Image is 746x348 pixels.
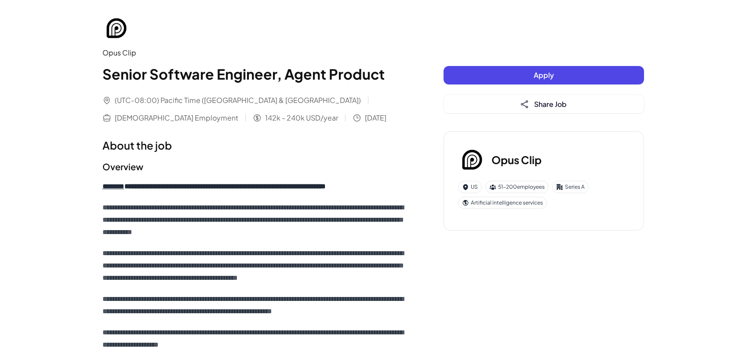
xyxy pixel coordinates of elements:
span: Share Job [534,99,567,109]
span: Apply [534,70,554,80]
button: Apply [444,66,644,84]
h2: Overview [102,160,408,173]
div: 51-200 employees [485,181,549,193]
button: Share Job [444,95,644,114]
span: [DEMOGRAPHIC_DATA] Employment [115,113,238,123]
span: [DATE] [365,113,386,123]
h1: About the job [102,137,408,153]
img: Op [102,14,131,42]
div: US [458,181,482,193]
span: 142k - 240k USD/year [265,113,338,123]
div: Series A [552,181,589,193]
h3: Opus Clip [491,152,542,168]
div: Opus Clip [102,48,408,58]
span: (UTC-08:00) Pacific Time ([GEOGRAPHIC_DATA] & [GEOGRAPHIC_DATA]) [115,95,361,106]
div: Artificial intelligence services [458,197,547,209]
h1: Senior Software Engineer, Agent Product [102,63,408,84]
img: Op [458,146,486,174]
